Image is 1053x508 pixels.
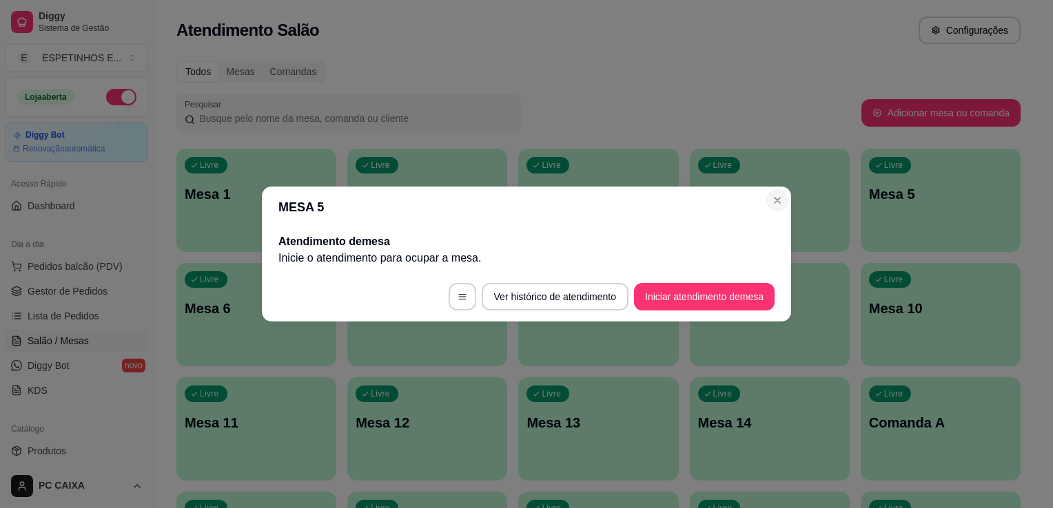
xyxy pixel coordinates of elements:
[634,283,775,310] button: Iniciar atendimento demesa
[278,233,775,250] h2: Atendimento de mesa
[766,189,788,211] button: Close
[262,187,791,228] header: MESA 5
[278,250,775,266] p: Inicie o atendimento para ocupar a mesa .
[482,283,628,310] button: Ver histórico de atendimento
